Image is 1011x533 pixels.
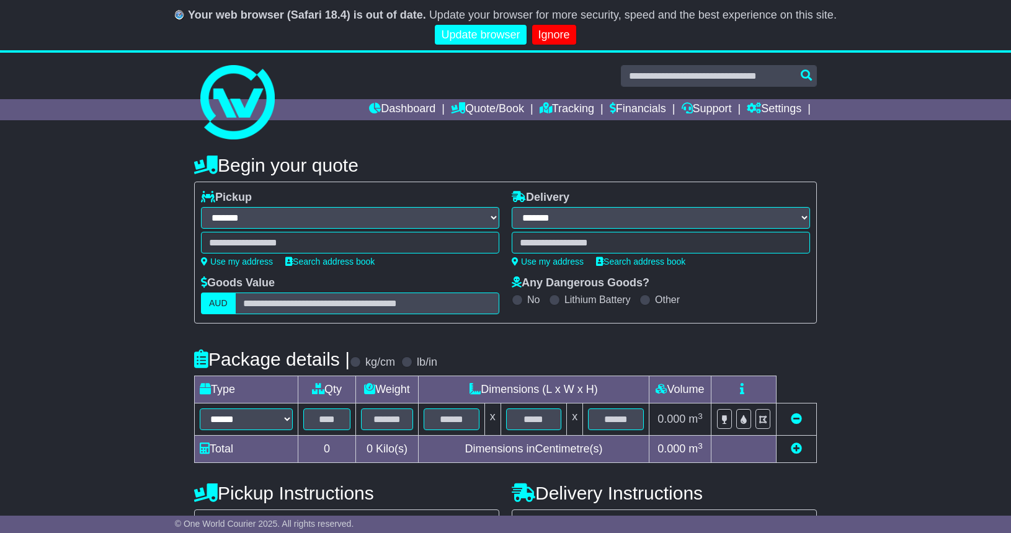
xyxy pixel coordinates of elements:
label: Any Dangerous Goods? [512,276,649,290]
a: Financials [610,99,666,120]
label: Goods Value [201,276,275,290]
td: Dimensions in Centimetre(s) [418,436,649,463]
label: Pickup [201,191,252,205]
a: Add new item [791,443,802,455]
span: 0.000 [657,413,685,425]
td: 0 [298,436,356,463]
label: No [527,294,540,306]
h4: Delivery Instructions [512,483,817,503]
td: Total [195,436,298,463]
td: Weight [356,376,419,403]
span: 0 [367,443,373,455]
label: Delivery [512,191,569,205]
sup: 3 [698,412,703,421]
a: Tracking [540,99,594,120]
td: x [484,403,501,436]
label: kg/cm [365,356,395,369]
a: Update browser [435,25,526,45]
a: Ignore [532,25,576,45]
td: Kilo(s) [356,436,419,463]
td: Qty [298,376,356,403]
a: Use my address [512,257,584,266]
label: AUD [201,293,236,314]
span: m [688,413,703,425]
label: Lithium Battery [564,294,631,306]
h4: Package details | [194,349,350,369]
a: Quote/Book [451,99,524,120]
a: Search address book [285,257,375,266]
span: © One World Courier 2025. All rights reserved. [175,519,354,529]
b: Your web browser (Safari 18.4) is out of date. [188,9,426,21]
td: x [567,403,583,436]
span: m [688,443,703,455]
label: lb/in [417,356,437,369]
label: Other [655,294,680,306]
a: Support [682,99,732,120]
h4: Pickup Instructions [194,483,499,503]
td: Type [195,376,298,403]
td: Volume [649,376,711,403]
h4: Begin your quote [194,155,817,175]
a: Settings [747,99,801,120]
td: Dimensions (L x W x H) [418,376,649,403]
a: Use my address [201,257,273,266]
a: Search address book [596,257,685,266]
span: Update your browser for more security, speed and the best experience on this site. [429,9,837,21]
sup: 3 [698,441,703,451]
a: Remove this item [791,413,802,425]
span: 0.000 [657,443,685,455]
a: Dashboard [369,99,435,120]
